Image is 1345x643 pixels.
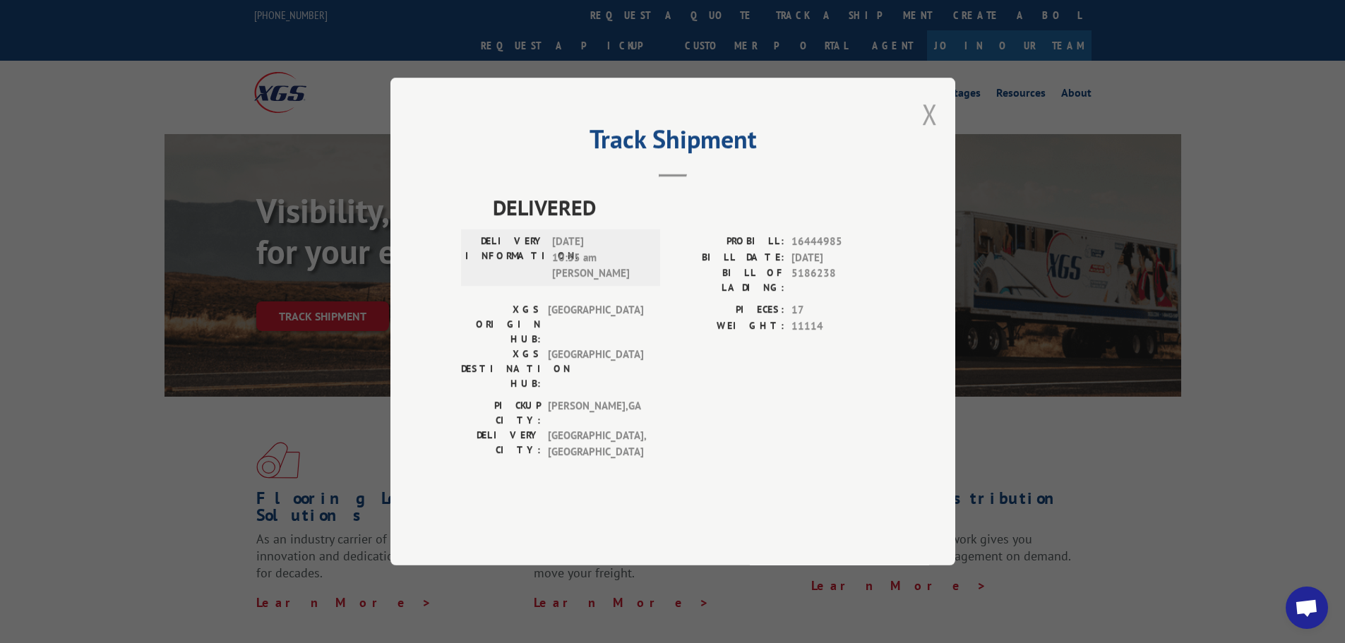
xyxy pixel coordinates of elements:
[548,347,643,391] span: [GEOGRAPHIC_DATA]
[465,234,545,282] label: DELIVERY INFORMATION:
[461,347,541,391] label: XGS DESTINATION HUB:
[922,95,938,133] button: Close modal
[791,250,885,266] span: [DATE]
[1286,587,1328,629] div: Open chat
[461,398,541,428] label: PICKUP CITY:
[673,250,784,266] label: BILL DATE:
[552,234,647,282] span: [DATE] 10:35 am [PERSON_NAME]
[548,302,643,347] span: [GEOGRAPHIC_DATA]
[791,265,885,295] span: 5186238
[461,428,541,459] label: DELIVERY CITY:
[548,398,643,428] span: [PERSON_NAME] , GA
[673,318,784,335] label: WEIGHT:
[461,129,885,156] h2: Track Shipment
[673,302,784,318] label: PIECES:
[461,302,541,347] label: XGS ORIGIN HUB:
[673,234,784,250] label: PROBILL:
[673,265,784,295] label: BILL OF LADING:
[791,318,885,335] span: 11114
[791,302,885,318] span: 17
[548,428,643,459] span: [GEOGRAPHIC_DATA] , [GEOGRAPHIC_DATA]
[493,191,885,223] span: DELIVERED
[791,234,885,250] span: 16444985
